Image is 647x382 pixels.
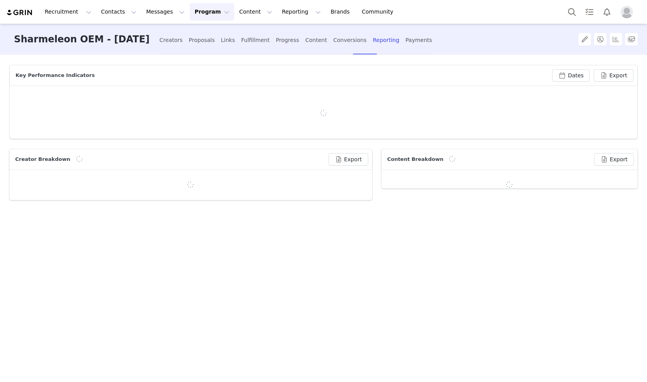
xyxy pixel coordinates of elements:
[189,30,215,51] div: Proposals
[563,3,581,21] button: Search
[385,155,449,163] div: Content Breakdown
[277,3,325,21] button: Reporting
[13,155,76,163] div: Creator Breakdown
[552,69,590,82] button: Dates
[14,24,150,55] h3: Sharmeleon OEM - [DATE] - [DATE] - Code: TUNAMARO
[305,30,327,51] div: Content
[406,30,432,51] div: Payments
[373,30,399,51] div: Reporting
[581,3,598,21] a: Tasks
[329,153,368,166] button: Export
[326,3,357,21] a: Brands
[221,30,235,51] div: Links
[594,69,633,82] button: Export
[621,6,633,18] img: placeholder-profile.jpg
[276,30,299,51] div: Progress
[616,6,641,18] button: Profile
[598,3,616,21] button: Notifications
[190,3,234,21] button: Program
[159,30,183,51] div: Creators
[40,3,96,21] button: Recruitment
[594,153,634,166] button: Export
[14,72,101,79] div: Key Performance Indicators
[241,30,269,51] div: Fulfillment
[142,3,189,21] button: Messages
[234,3,277,21] button: Content
[6,9,33,16] img: grin logo
[333,30,367,51] div: Conversions
[357,3,402,21] a: Community
[96,3,141,21] button: Contacts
